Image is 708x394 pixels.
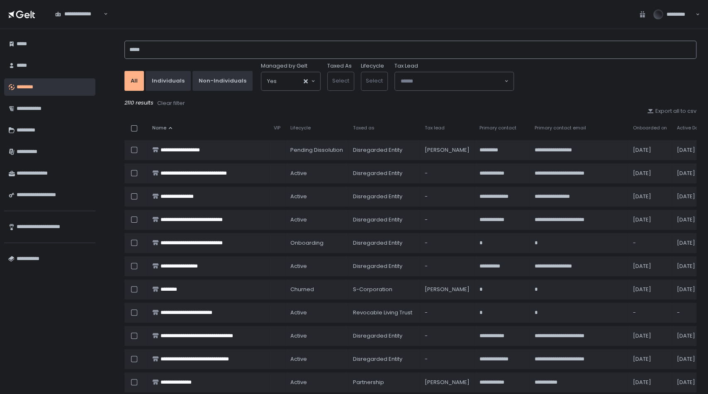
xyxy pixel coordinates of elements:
[290,146,343,154] span: pending Dissolution
[425,355,470,363] div: -
[290,216,307,224] span: active
[353,193,415,200] div: Disregarded Entity
[676,216,703,224] div: [DATE]
[277,77,303,85] input: Search for option
[290,379,307,386] span: active
[479,125,516,131] span: Primary contact
[290,263,307,270] span: active
[676,286,703,293] div: [DATE]
[304,79,308,83] button: Clear Selected
[425,216,470,224] div: -
[425,263,470,270] div: -
[676,193,703,200] div: [DATE]
[353,216,415,224] div: Disregarded Entity
[633,170,667,177] div: [DATE]
[676,309,703,316] div: -
[633,239,667,247] div: -
[394,62,418,70] span: Tax Lead
[633,146,667,154] div: [DATE]
[676,146,703,154] div: [DATE]
[676,379,703,386] div: [DATE]
[425,309,470,316] div: -
[290,125,311,131] span: Lifecycle
[425,286,470,293] div: [PERSON_NAME]
[353,309,415,316] div: Revocable Living Trust
[676,263,703,270] div: [DATE]
[353,263,415,270] div: Disregarded Entity
[50,6,108,23] div: Search for option
[353,286,415,293] div: S-Corporation
[274,125,280,131] span: VIP
[401,77,504,85] input: Search for option
[353,355,415,363] div: Disregarded Entity
[425,193,470,200] div: -
[146,71,191,91] button: Individuals
[152,77,185,85] div: Individuals
[425,332,470,340] div: -
[327,62,352,70] label: Taxed As
[633,286,667,293] div: [DATE]
[366,77,383,85] span: Select
[676,332,703,340] div: [DATE]
[633,193,667,200] div: [DATE]
[157,99,185,107] button: Clear filter
[361,62,384,70] label: Lifecycle
[157,100,185,107] div: Clear filter
[353,379,415,386] div: Partnership
[152,125,166,131] span: Name
[192,71,253,91] button: Non-Individuals
[425,146,470,154] div: [PERSON_NAME]
[633,379,667,386] div: [DATE]
[290,286,314,293] span: churned
[535,125,586,131] span: Primary contact email
[633,332,667,340] div: [DATE]
[290,309,307,316] span: active
[290,239,324,247] span: onboarding
[676,355,703,363] div: [DATE]
[647,107,696,115] button: Export all to csv
[353,332,415,340] div: Disregarded Entity
[261,72,320,90] div: Search for option
[633,263,667,270] div: [DATE]
[353,170,415,177] div: Disregarded Entity
[425,239,470,247] div: -
[395,72,513,90] div: Search for option
[676,170,703,177] div: [DATE]
[332,77,349,85] span: Select
[425,170,470,177] div: -
[124,71,144,91] button: All
[633,216,667,224] div: [DATE]
[199,77,246,85] div: Non-Individuals
[676,125,703,131] span: Active Date
[676,239,703,247] div: [DATE]
[124,99,696,107] div: 2110 results
[290,332,307,340] span: active
[353,239,415,247] div: Disregarded Entity
[290,170,307,177] span: active
[353,146,415,154] div: Disregarded Entity
[267,77,277,85] span: Yes
[131,77,138,85] div: All
[425,379,470,386] div: [PERSON_NAME]
[290,193,307,200] span: active
[261,62,307,70] span: Managed by Gelt
[633,355,667,363] div: [DATE]
[633,125,667,131] span: Onboarded on
[290,355,307,363] span: active
[425,125,445,131] span: Tax lead
[353,125,375,131] span: Taxed as
[55,18,103,26] input: Search for option
[633,309,667,316] div: -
